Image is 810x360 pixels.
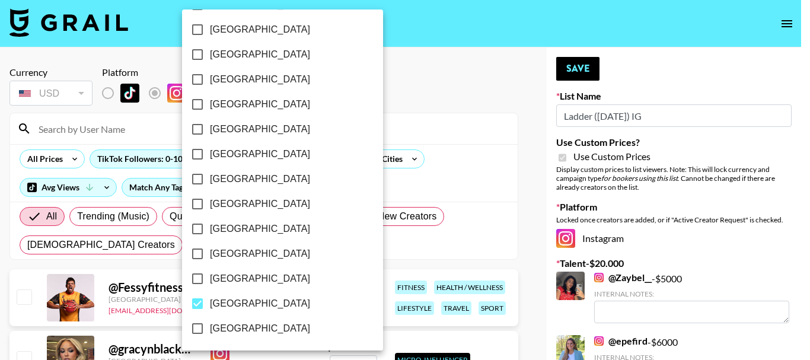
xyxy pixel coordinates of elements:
[210,321,310,336] span: [GEOGRAPHIC_DATA]
[210,72,310,87] span: [GEOGRAPHIC_DATA]
[210,147,310,161] span: [GEOGRAPHIC_DATA]
[210,222,310,236] span: [GEOGRAPHIC_DATA]
[210,23,310,37] span: [GEOGRAPHIC_DATA]
[210,297,310,311] span: [GEOGRAPHIC_DATA]
[210,47,310,62] span: [GEOGRAPHIC_DATA]
[210,247,310,261] span: [GEOGRAPHIC_DATA]
[210,272,310,286] span: [GEOGRAPHIC_DATA]
[210,122,310,136] span: [GEOGRAPHIC_DATA]
[210,97,310,111] span: [GEOGRAPHIC_DATA]
[210,172,310,186] span: [GEOGRAPHIC_DATA]
[210,197,310,211] span: [GEOGRAPHIC_DATA]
